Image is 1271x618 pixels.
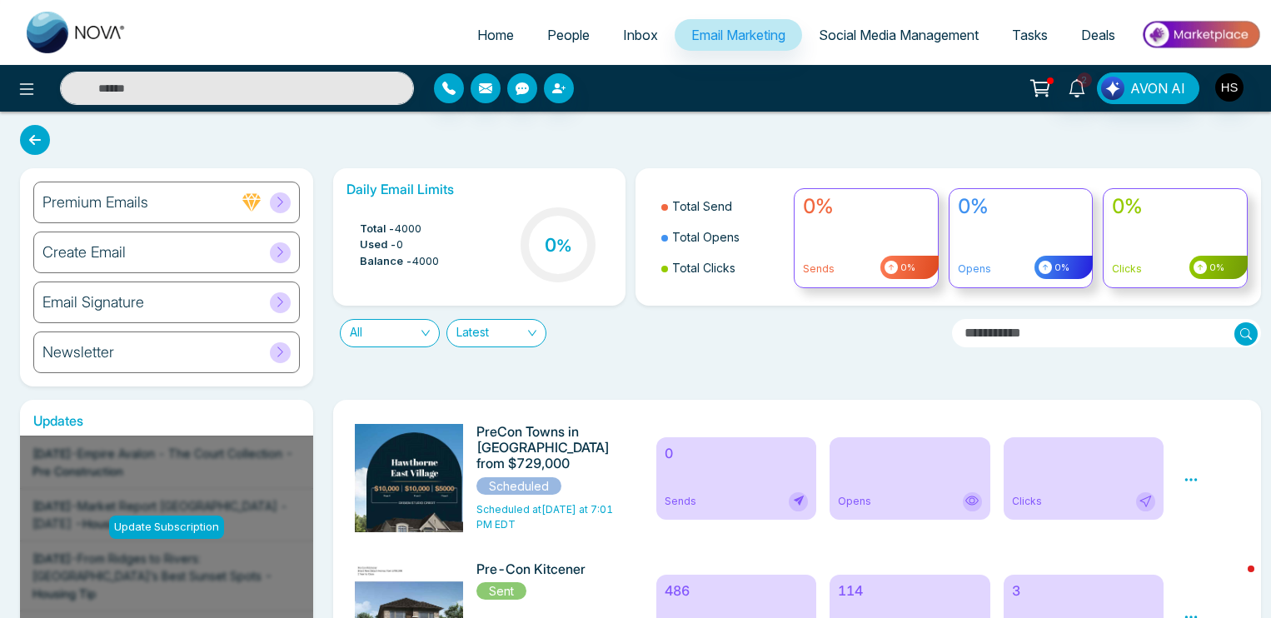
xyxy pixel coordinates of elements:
[395,221,421,237] span: 4000
[1077,72,1092,87] span: 2
[412,253,439,270] span: 4000
[1207,261,1224,275] span: 0%
[27,12,127,53] img: Nova CRM Logo
[1012,583,1156,599] h6: 3
[42,193,148,212] h6: Premium Emails
[1140,16,1261,53] img: Market-place.gif
[477,27,514,43] span: Home
[476,477,561,495] span: Scheduled
[802,19,995,51] a: Social Media Management
[691,27,785,43] span: Email Marketing
[1057,72,1097,102] a: 2
[42,293,144,311] h6: Email Signature
[545,234,572,256] h3: 0
[958,262,1084,277] p: Opens
[1097,72,1199,104] button: AVON AI
[1214,561,1254,601] iframe: Intercom live chat
[396,237,403,253] span: 0
[109,516,224,539] div: Update Subscription
[1064,19,1132,51] a: Deals
[1215,73,1244,102] img: User Avatar
[838,583,982,599] h6: 114
[476,424,617,472] h6: PreCon Towns in [GEOGRAPHIC_DATA] from $729,000
[476,503,613,531] span: Scheduled at [DATE] at 7:01 PM EDT
[803,195,930,219] h4: 0%
[665,494,696,509] span: Sends
[1012,27,1048,43] span: Tasks
[360,221,395,237] span: Total -
[346,182,613,197] h6: Daily Email Limits
[1112,262,1239,277] p: Clicks
[606,19,675,51] a: Inbox
[1052,261,1069,275] span: 0%
[803,262,930,277] p: Sends
[350,320,430,346] span: All
[456,320,536,346] span: Latest
[623,27,658,43] span: Inbox
[476,582,526,600] span: Sent
[1130,78,1185,98] span: AVON AI
[547,27,590,43] span: People
[1112,195,1239,219] h4: 0%
[665,446,809,461] h6: 0
[1081,27,1115,43] span: Deals
[661,252,784,283] li: Total Clicks
[20,413,313,429] h6: Updates
[461,19,531,51] a: Home
[476,561,617,577] h6: Pre-Con Kitcener
[995,19,1064,51] a: Tasks
[661,191,784,222] li: Total Send
[661,222,784,252] li: Total Opens
[838,494,871,509] span: Opens
[675,19,802,51] a: Email Marketing
[42,243,126,262] h6: Create Email
[1012,494,1042,509] span: Clicks
[958,195,1084,219] h4: 0%
[42,343,114,361] h6: Newsletter
[898,261,915,275] span: 0%
[556,236,572,256] span: %
[360,253,412,270] span: Balance -
[360,237,396,253] span: Used -
[819,27,979,43] span: Social Media Management
[531,19,606,51] a: People
[665,583,809,599] h6: 486
[1101,77,1124,100] img: Lead Flow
